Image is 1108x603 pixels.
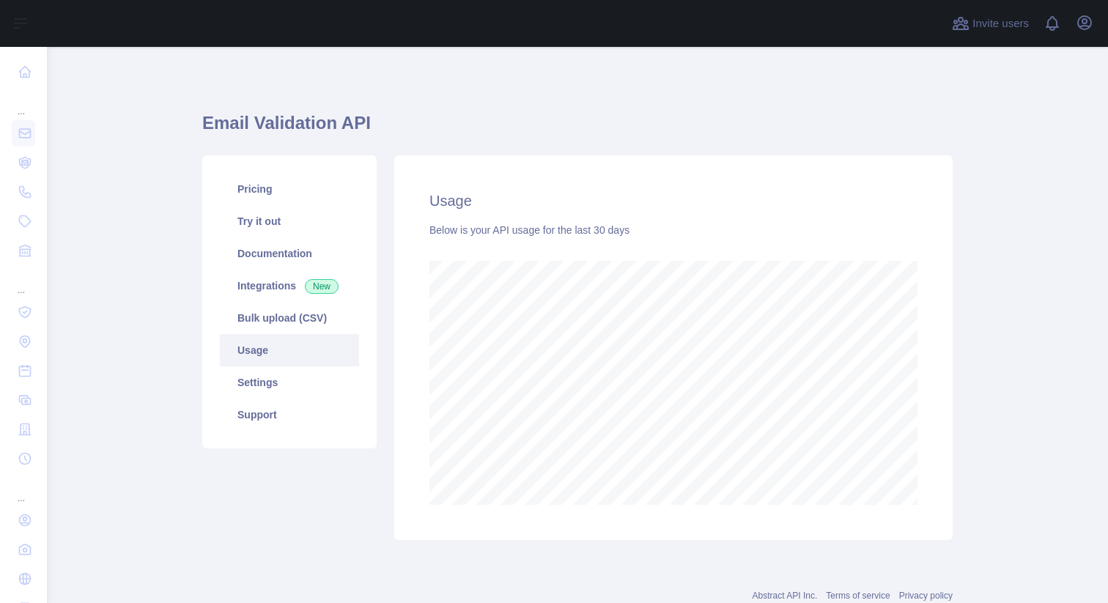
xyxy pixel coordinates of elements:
[220,205,359,237] a: Try it out
[753,591,818,601] a: Abstract API Inc.
[220,302,359,334] a: Bulk upload (CSV)
[305,279,339,294] span: New
[12,267,35,296] div: ...
[949,12,1032,35] button: Invite users
[220,334,359,366] a: Usage
[220,270,359,302] a: Integrations New
[220,237,359,270] a: Documentation
[12,475,35,504] div: ...
[12,88,35,117] div: ...
[202,111,953,147] h1: Email Validation API
[429,223,917,237] div: Below is your API usage for the last 30 days
[899,591,953,601] a: Privacy policy
[972,15,1029,32] span: Invite users
[220,173,359,205] a: Pricing
[220,366,359,399] a: Settings
[429,190,917,211] h2: Usage
[220,399,359,431] a: Support
[826,591,890,601] a: Terms of service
